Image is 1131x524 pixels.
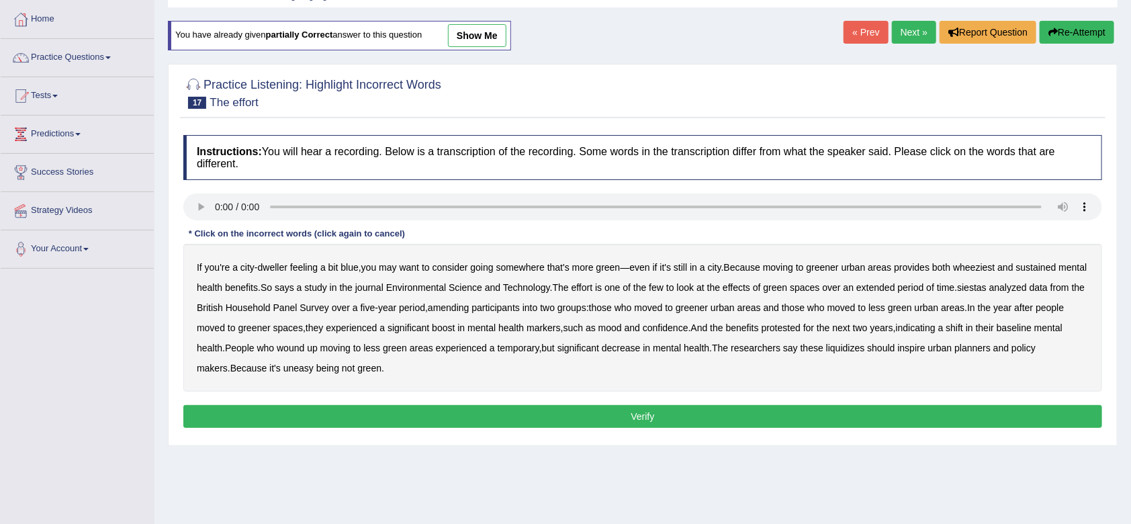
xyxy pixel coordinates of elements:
b: green [357,363,381,374]
b: the [633,282,646,293]
b: in [457,322,465,333]
b: that's [547,262,570,273]
b: less [868,302,885,313]
b: mental [1059,262,1087,273]
b: still [674,262,687,273]
h2: Practice Listening: Highlight Incorrect Words [183,75,441,109]
b: the [1072,282,1085,293]
b: green [596,262,621,273]
b: health [197,282,222,293]
b: If [197,262,202,273]
b: areas [410,343,433,353]
b: greener [238,322,271,333]
b: in [690,262,697,273]
b: urban [928,343,952,353]
b: researchers [731,343,780,353]
b: shift [946,322,963,333]
b: period [399,302,425,313]
b: uneasy [283,363,314,374]
button: Verify [183,405,1102,428]
b: five [361,302,375,313]
b: say [783,343,798,353]
b: wound [277,343,304,353]
a: « Prev [844,21,888,44]
b: urban [915,302,939,313]
b: if [653,262,658,273]
b: says [275,282,294,293]
button: Re-Attempt [1040,21,1114,44]
b: mental [1034,322,1062,333]
b: they [306,322,323,333]
b: and [997,262,1013,273]
b: policy [1011,343,1036,353]
b: indicating [896,322,936,333]
b: areas [868,262,891,273]
b: a [490,343,495,353]
b: spaces [790,282,819,293]
b: year [993,302,1011,313]
b: wheeziest [953,262,995,273]
b: temporary [498,343,539,353]
b: planners [954,343,991,353]
b: time [937,282,954,293]
b: in [966,322,973,333]
b: and [764,302,779,313]
b: health [684,343,709,353]
a: Strategy Videos [1,192,154,226]
b: health [498,322,524,333]
b: up [307,343,318,353]
b: moved [197,322,225,333]
b: may [379,262,396,273]
b: is [595,282,602,293]
b: and [485,282,500,293]
b: somewhere [496,262,545,273]
b: The [553,282,569,293]
b: areas [737,302,761,313]
b: the [710,322,723,333]
b: a [379,322,385,333]
a: Practice Questions [1,39,154,73]
b: bit [328,262,338,273]
b: and [625,322,640,333]
b: study [304,282,326,293]
b: for [803,322,814,333]
b: over [823,282,841,293]
b: effort [572,282,593,293]
b: British [197,302,223,313]
b: feeling [290,262,318,273]
a: Your Account [1,230,154,264]
b: siestas [957,282,987,293]
b: to [796,262,804,273]
b: And [691,322,708,333]
b: Because [230,363,267,374]
b: provides [894,262,930,273]
b: the [817,322,829,333]
b: dweller [258,262,287,273]
b: want [400,262,420,273]
b: from [1050,282,1069,293]
b: health [197,343,222,353]
b: boost [432,322,455,333]
b: who [615,302,632,313]
b: a [700,262,705,273]
b: to [665,302,673,313]
b: protested [762,322,801,333]
b: a [938,322,944,333]
b: those [589,302,612,313]
b: consider [433,262,468,273]
b: mental [467,322,496,333]
b: year [378,302,396,313]
b: In [967,302,975,313]
b: The [712,343,728,353]
b: few [649,282,664,293]
b: being [316,363,339,374]
b: less [363,343,380,353]
b: one [604,282,620,293]
b: after [1014,302,1033,313]
b: decrease [602,343,641,353]
b: greener [676,302,708,313]
b: moving [763,262,793,273]
a: show me [448,24,506,47]
b: an [844,282,854,293]
b: Survey [300,302,329,313]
